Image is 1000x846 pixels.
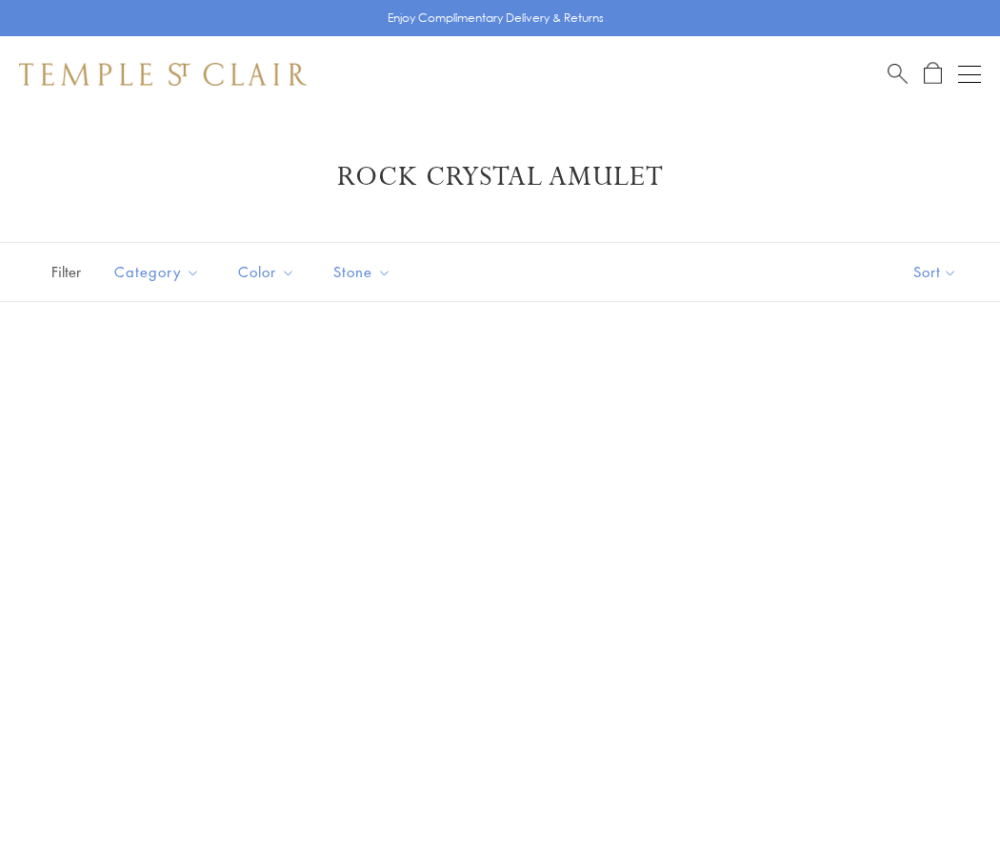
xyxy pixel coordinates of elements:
[100,251,214,293] button: Category
[924,62,942,86] a: Open Shopping Bag
[229,260,310,284] span: Color
[105,260,214,284] span: Category
[324,260,406,284] span: Stone
[19,63,307,86] img: Temple St. Clair
[224,251,310,293] button: Color
[388,9,604,28] p: Enjoy Complimentary Delivery & Returns
[958,63,981,86] button: Open navigation
[48,160,952,194] h1: Rock Crystal Amulet
[888,62,908,86] a: Search
[870,243,1000,301] button: Show sort by
[319,251,406,293] button: Stone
